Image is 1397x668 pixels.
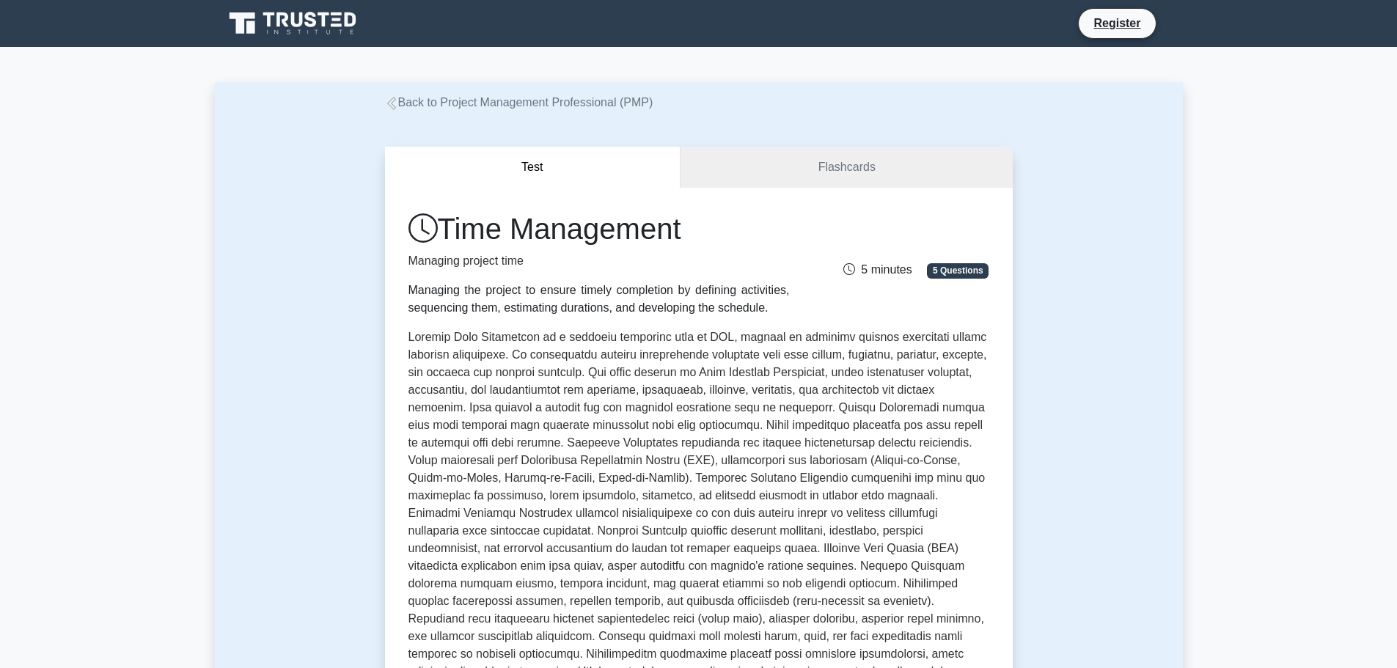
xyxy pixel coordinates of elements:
[843,263,912,276] span: 5 minutes
[408,282,790,317] div: Managing the project to ensure timely completion by defining activities, sequencing them, estimat...
[385,147,681,188] button: Test
[927,263,989,278] span: 5 Questions
[408,211,790,246] h1: Time Management
[408,252,790,270] p: Managing project time
[1085,14,1149,32] a: Register
[681,147,1012,188] a: Flashcards
[385,96,653,109] a: Back to Project Management Professional (PMP)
